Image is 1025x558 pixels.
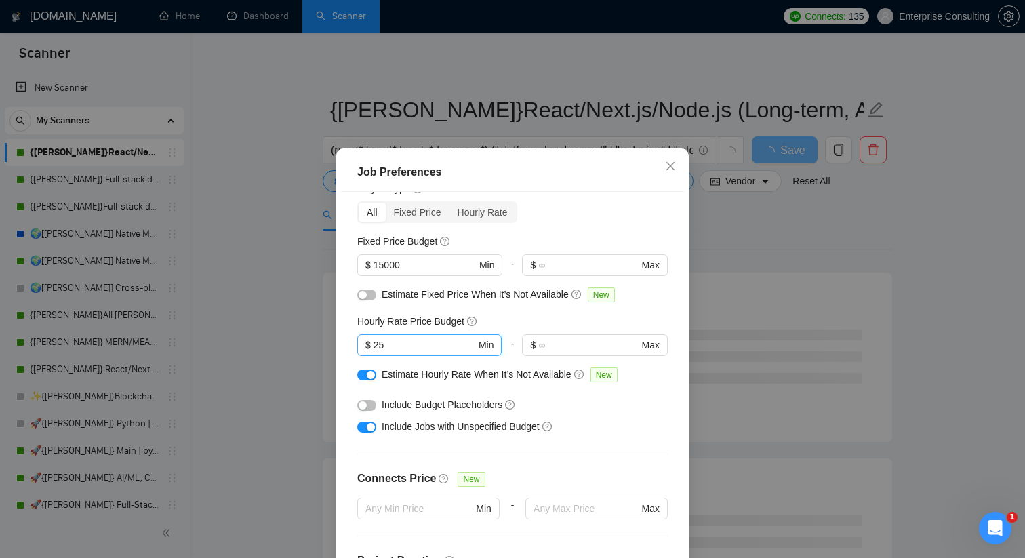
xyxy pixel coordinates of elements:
span: Max [642,501,660,516]
input: Any Min Price [365,501,473,516]
span: Min [479,258,495,273]
input: 0 [374,258,477,273]
span: Min [479,338,494,353]
div: - [502,254,522,287]
div: Hourly Rate [449,203,516,222]
span: Include Budget Placeholders [382,399,502,410]
span: close [665,161,676,172]
span: $ [365,258,371,273]
div: Fixed Price [386,203,449,222]
span: Max [642,338,660,353]
input: Any Max Price [534,501,639,516]
span: $ [365,338,371,353]
input: 0 [374,338,476,353]
h5: Fixed Price Budget [357,234,437,249]
span: Estimate Hourly Rate When It’s Not Available [382,369,571,380]
input: ∞ [538,338,639,353]
span: Estimate Fixed Price When It’s Not Available [382,289,569,300]
span: Include Jobs with Unspecified Budget [382,421,540,432]
span: $ [530,338,536,353]
div: Job Preferences [357,164,668,180]
iframe: Intercom live chat [979,512,1011,544]
span: question-circle [440,236,451,247]
span: New [588,287,615,302]
span: Min [476,501,491,516]
h5: Hourly Rate Price Budget [357,314,464,329]
span: 1 [1007,512,1018,523]
div: All [359,203,386,222]
span: question-circle [571,289,582,300]
span: $ [530,258,536,273]
span: New [590,367,618,382]
span: question-circle [439,473,449,484]
input: ∞ [538,258,639,273]
div: - [502,334,522,367]
span: question-circle [542,421,553,432]
span: question-circle [467,316,478,327]
span: question-circle [505,399,516,410]
span: New [458,472,485,487]
h4: Connects Price [357,471,436,487]
button: Close [652,148,689,185]
span: Max [642,258,660,273]
div: - [500,498,525,536]
span: question-circle [574,369,585,380]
